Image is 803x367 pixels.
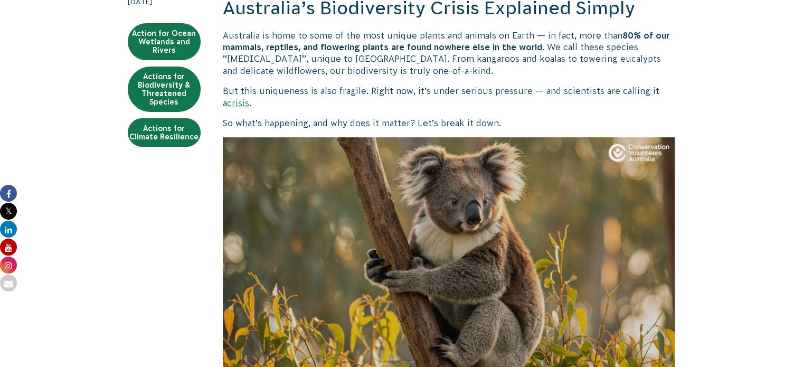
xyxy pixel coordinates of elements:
[223,31,669,52] b: 80% of our mammals, reptiles, and flowering plants are found nowhere else in the world
[223,117,676,129] p: So what’s happening, and why does it matter? Let’s break it down.
[223,30,676,77] p: Australia is home to some of the most unique plants and animals on Earth — in fact, more than . W...
[128,23,201,60] a: Action for Ocean Wetlands and Rivers
[227,98,249,108] a: crisis
[128,67,201,112] a: Actions for Biodiversity & Threatened Species
[128,118,201,147] a: Actions for Climate Resilience
[223,85,676,109] p: But this uniqueness is also fragile. Right now, it’s under serious pressure — and scientists are ...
